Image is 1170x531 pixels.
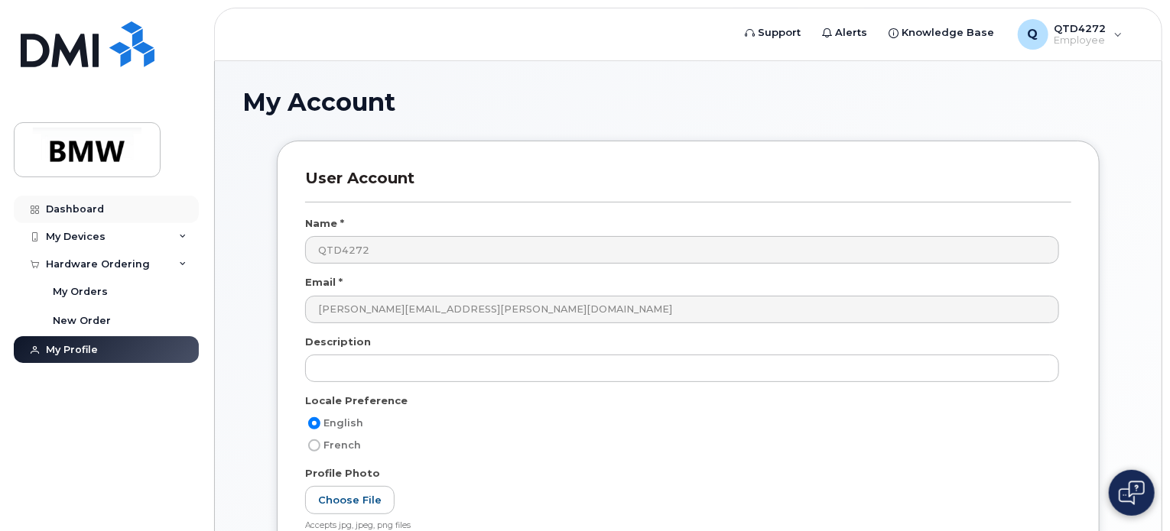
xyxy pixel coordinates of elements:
[323,439,361,451] span: French
[305,216,344,231] label: Name *
[242,89,1134,115] h1: My Account
[305,466,380,481] label: Profile Photo
[308,417,320,429] input: English
[305,169,1071,202] h3: User Account
[1119,481,1145,505] img: Open chat
[305,275,343,290] label: Email *
[308,439,320,452] input: French
[305,335,371,349] label: Description
[305,486,395,514] label: Choose File
[305,393,408,408] label: Locale Preference
[323,417,363,429] span: English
